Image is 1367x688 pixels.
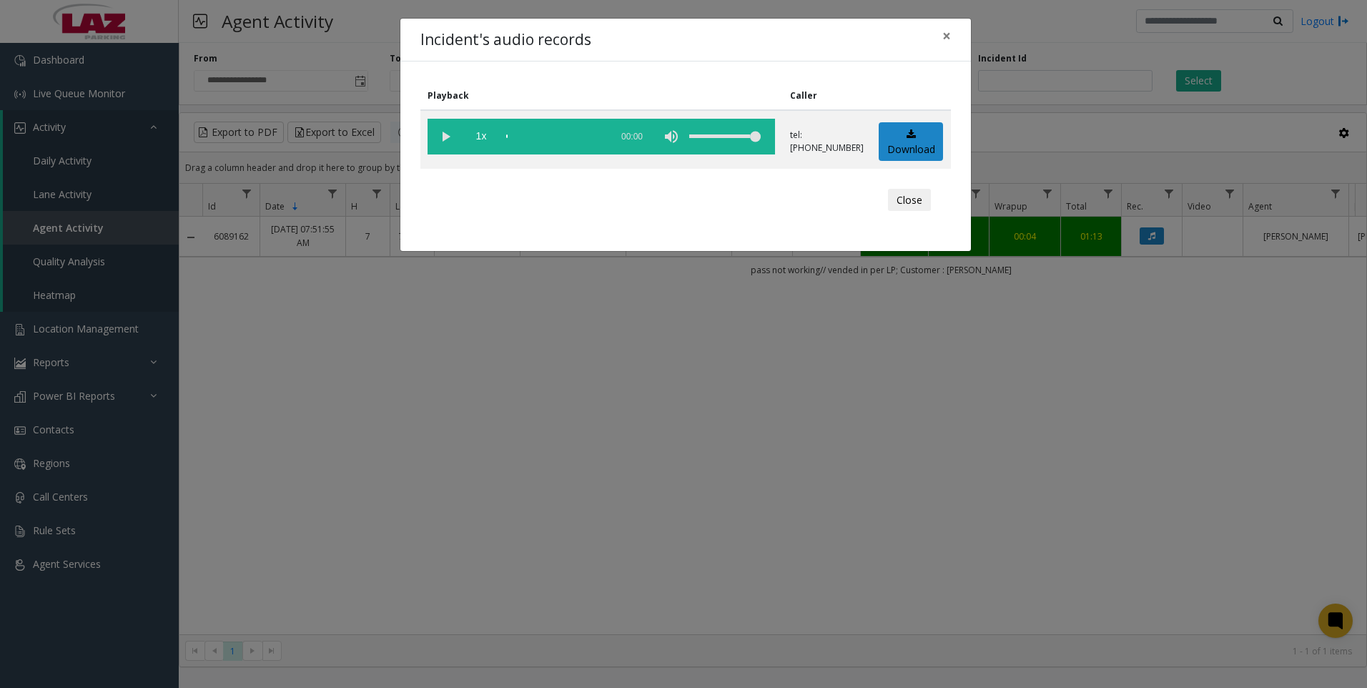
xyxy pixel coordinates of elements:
a: Download [879,122,943,162]
th: Playback [420,82,783,110]
div: scrub bar [506,119,603,154]
div: volume level [689,119,761,154]
span: playback speed button [463,119,499,154]
button: Close [932,19,961,54]
button: Close [888,189,931,212]
p: tel:[PHONE_NUMBER] [790,129,864,154]
th: Caller [783,82,872,110]
span: × [942,26,951,46]
h4: Incident's audio records [420,29,591,51]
